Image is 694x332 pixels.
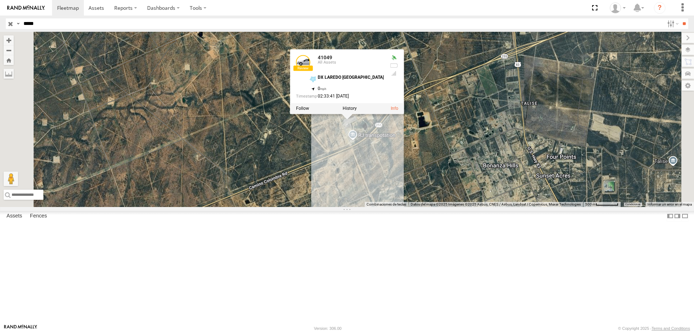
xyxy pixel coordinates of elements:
span: 500 m [585,202,596,206]
img: rand-logo.svg [7,5,45,10]
div: All Assets [318,61,384,65]
label: Measure [4,69,14,79]
button: Arrastra el hombrecito naranja al mapa para abrir Street View [4,172,18,186]
div: Juan Lopez [607,3,628,13]
a: View Asset Details [391,106,398,111]
label: Dock Summary Table to the Right [674,211,681,221]
label: View Asset History [343,106,357,111]
label: Assets [3,211,26,221]
span: 0 [318,86,327,91]
a: Condiciones (se abre en una nueva pestaña) [625,203,641,206]
label: Search Query [15,18,21,29]
button: Zoom Home [4,55,14,65]
a: View Asset Details [296,55,310,69]
label: Realtime tracking of Asset [296,106,309,111]
a: 41049 [318,55,332,60]
label: Map Settings [682,81,694,91]
a: Visit our Website [4,325,37,332]
a: Terms and Conditions [652,326,690,331]
button: Zoom in [4,35,14,45]
button: Zoom out [4,45,14,55]
div: Date/time of location update [296,94,384,99]
label: Hide Summary Table [681,211,689,221]
button: Combinaciones de teclas [367,202,406,207]
button: Escala del mapa: 500 m por 59 píxeles [583,202,621,207]
div: Version: 306.00 [314,326,342,331]
div: Last Event GSM Signal Strength [390,70,398,76]
a: Informar un error en el mapa [647,202,692,206]
i: ? [654,2,665,14]
label: Search Filter Options [664,18,680,29]
div: No battery health information received from this device. [390,63,398,69]
label: Fences [26,211,51,221]
div: © Copyright 2025 - [618,326,690,331]
div: Valid GPS Fix [390,55,398,61]
span: Datos del mapa ©2025 Imágenes ©2025 Airbus, CNES / Airbus, Landsat / Copernicus, Maxar Technologies [411,202,581,206]
div: DX LAREDO [GEOGRAPHIC_DATA] [318,75,384,80]
label: Dock Summary Table to the Left [667,211,674,221]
